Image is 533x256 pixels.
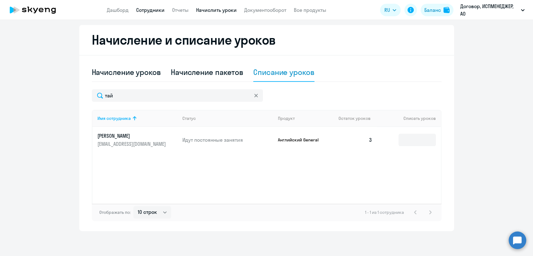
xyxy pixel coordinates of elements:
[182,116,273,121] div: Статус
[196,7,237,13] a: Начислить уроки
[97,140,167,147] p: [EMAIL_ADDRESS][DOMAIN_NAME]
[171,67,243,77] div: Начисление пакетов
[294,7,326,13] a: Все продукты
[92,67,161,77] div: Начисление уроков
[384,6,390,14] span: RU
[278,137,325,143] p: Английский General
[338,116,377,121] div: Остаток уроков
[97,116,178,121] div: Имя сотрудника
[457,2,528,17] button: Договор, ИСПМЕНЕДЖЕР, АО
[97,132,178,147] a: [PERSON_NAME][EMAIL_ADDRESS][DOMAIN_NAME]
[92,89,263,102] input: Поиск по имени, email, продукту или статусу
[333,127,377,153] td: 3
[377,110,441,127] th: Списать уроков
[424,6,441,14] div: Баланс
[443,7,450,13] img: balance
[338,116,371,121] span: Остаток уроков
[278,116,295,121] div: Продукт
[244,7,286,13] a: Документооборот
[278,116,333,121] div: Продукт
[460,2,518,17] p: Договор, ИСПМЕНЕДЖЕР, АО
[253,67,314,77] div: Списание уроков
[182,136,273,143] p: Идут постоянные занятия
[97,132,167,139] p: [PERSON_NAME]
[365,209,404,215] span: 1 - 1 из 1 сотрудника
[172,7,189,13] a: Отчеты
[107,7,129,13] a: Дашборд
[97,116,131,121] div: Имя сотрудника
[380,4,401,16] button: RU
[136,7,165,13] a: Сотрудники
[99,209,131,215] span: Отображать по:
[421,4,453,16] button: Балансbalance
[92,32,442,47] h2: Начисление и списание уроков
[182,116,196,121] div: Статус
